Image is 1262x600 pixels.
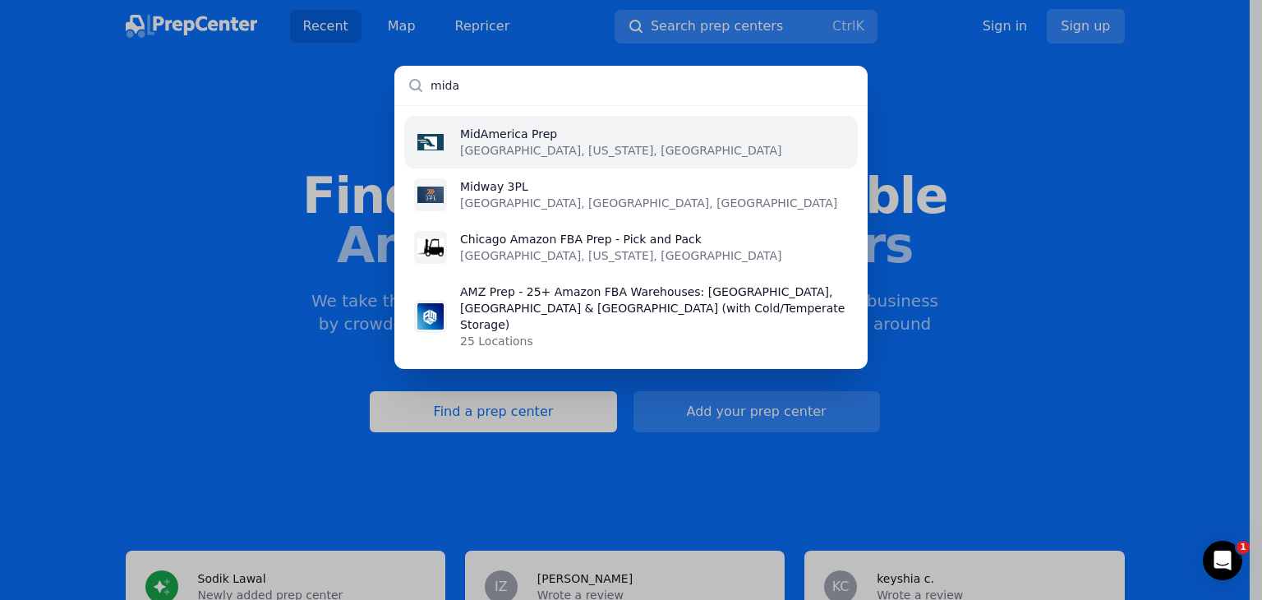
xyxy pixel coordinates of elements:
[417,182,444,208] img: Midway 3PL
[460,195,837,211] p: [GEOGRAPHIC_DATA], [GEOGRAPHIC_DATA], [GEOGRAPHIC_DATA]
[460,178,837,195] p: Midway 3PL
[417,234,444,261] img: Chicago Amazon FBA Prep - Pick and Pack
[417,129,444,155] img: MidAmerica Prep
[394,66,868,105] input: Search prep centers...
[460,126,781,142] p: MidAmerica Prep
[1203,541,1242,580] iframe: Intercom live chat
[417,303,444,330] img: AMZ Prep - 25+ Amazon FBA Warehouses: US, Canada & UK (with Cold/Temperate Storage)
[460,247,781,264] p: [GEOGRAPHIC_DATA], [US_STATE], [GEOGRAPHIC_DATA]
[460,142,781,159] p: [GEOGRAPHIC_DATA], [US_STATE], [GEOGRAPHIC_DATA]
[1237,541,1250,554] span: 1
[460,231,781,247] p: Chicago Amazon FBA Prep - Pick and Pack
[460,333,848,349] p: 25 Locations
[460,284,848,333] p: AMZ Prep - 25+ Amazon FBA Warehouses: [GEOGRAPHIC_DATA], [GEOGRAPHIC_DATA] & [GEOGRAPHIC_DATA] (w...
